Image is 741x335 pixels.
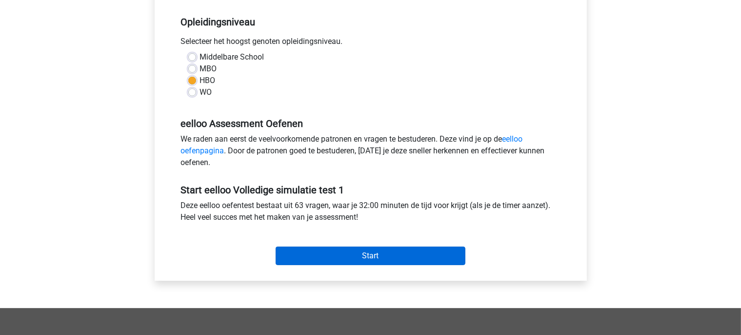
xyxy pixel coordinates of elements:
div: We raden aan eerst de veelvoorkomende patronen en vragen te bestuderen. Deze vind je op de . Door... [174,133,568,172]
h5: Opleidingsniveau [181,12,561,32]
h5: Start eelloo Volledige simulatie test 1 [181,184,561,196]
input: Start [276,247,465,265]
h5: eelloo Assessment Oefenen [181,118,561,129]
label: MBO [200,63,217,75]
div: Deze eelloo oefentest bestaat uit 63 vragen, waar je 32:00 minuten de tijd voor krijgt (als je de... [174,200,568,227]
div: Selecteer het hoogst genoten opleidingsniveau. [174,36,568,51]
label: Middelbare School [200,51,264,63]
label: WO [200,86,212,98]
label: HBO [200,75,216,86]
